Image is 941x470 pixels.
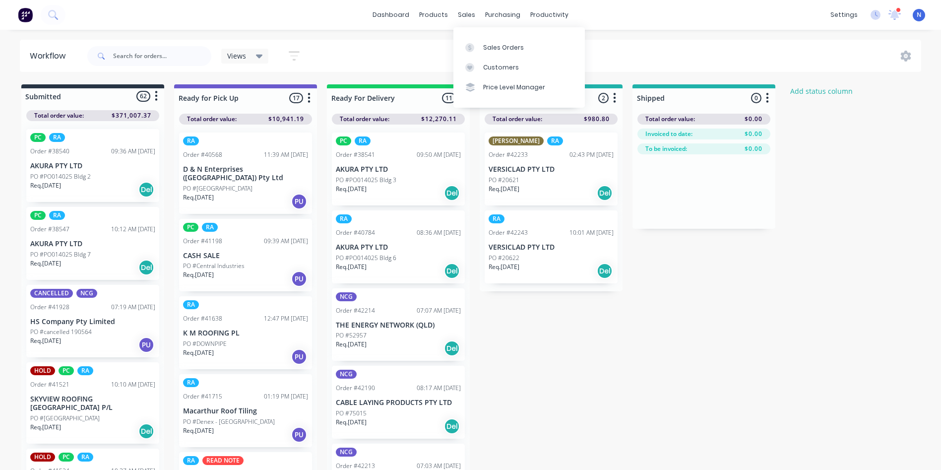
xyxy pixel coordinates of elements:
[112,111,151,120] span: $371,007.37
[444,185,460,201] div: Del
[179,219,312,292] div: PCRAOrder #4119809:39 AM [DATE]CASH SALEPO #Central IndustriesReq.[DATE]PU
[547,136,563,145] div: RA
[336,150,375,159] div: Order #38541
[785,84,858,98] button: Add status column
[336,399,461,407] p: CABLE LAYING PRODUCTS PTY LTD
[264,150,308,159] div: 11:39 AM [DATE]
[485,133,618,205] div: [PERSON_NAME]RAOrder #4223302:43 PM [DATE]VERSICLAD PTY LTDPO #20621Req.[DATE]Del
[417,150,461,159] div: 09:50 AM [DATE]
[336,418,367,427] p: Req. [DATE]
[183,329,308,337] p: K M ROOFING PL
[138,182,154,198] div: Del
[489,214,504,223] div: RA
[183,392,222,401] div: Order #41715
[138,260,154,275] div: Del
[485,210,618,283] div: RAOrder #4224310:01 AM [DATE]VERSICLAD PTY LTDPO #20622Req.[DATE]Del
[336,228,375,237] div: Order #40784
[332,366,465,439] div: NCGOrder #4219008:17 AM [DATE]CABLE LAYING PRODUCTS PTY LTDPO #75015Req.[DATE]Del
[264,237,308,246] div: 09:39 AM [DATE]
[336,176,396,185] p: PO #PO014025 Bldg 3
[489,150,528,159] div: Order #42233
[489,228,528,237] div: Order #42243
[138,337,154,353] div: PU
[76,289,97,298] div: NCG
[59,453,74,462] div: PC
[336,136,351,145] div: PC
[264,314,308,323] div: 12:47 PM [DATE]
[368,7,414,22] a: dashboard
[183,456,199,465] div: RA
[183,165,308,182] p: D & N Enterprises ([GEOGRAPHIC_DATA]) Pty Ltd
[336,340,367,349] p: Req. [DATE]
[453,58,585,77] a: Customers
[489,165,614,174] p: VERSICLAD PTY LTD
[30,318,155,326] p: HS Company Pty Limited
[49,211,65,220] div: RA
[30,240,155,248] p: AKURA PTY LTD
[183,193,214,202] p: Req. [DATE]
[745,130,762,138] span: $0.00
[26,129,159,202] div: PCRAOrder #3854009:36 AM [DATE]AKURA PTY LTDPO #PO014025 Bldg 2Req.[DATE]Del
[183,407,308,415] p: Macarthur Roof Tiling
[336,448,357,457] div: NCG
[340,115,389,124] span: Total order value:
[483,83,545,92] div: Price Level Manager
[336,214,352,223] div: RA
[111,303,155,312] div: 07:19 AM [DATE]
[77,453,93,462] div: RA
[336,165,461,174] p: AKURA PTY LTD
[183,348,214,357] p: Req. [DATE]
[493,115,542,124] span: Total order value:
[332,133,465,205] div: PCRAOrder #3854109:50 AM [DATE]AKURA PTY LTDPO #PO014025 Bldg 3Req.[DATE]Del
[336,263,367,271] p: Req. [DATE]
[332,210,465,283] div: RAOrder #4078408:36 AM [DATE]AKURA PTY LTDPO #PO014025 Bldg 6Req.[DATE]Del
[336,321,461,330] p: THE ENERGY NETWORK (QLD)
[336,384,375,393] div: Order #42190
[202,223,218,232] div: RA
[444,263,460,279] div: Del
[183,136,199,145] div: RA
[453,37,585,57] a: Sales Orders
[26,362,159,444] div: HOLDPCRAOrder #4152110:10 AM [DATE]SKYVIEW ROOFING [GEOGRAPHIC_DATA] P/LPO #[GEOGRAPHIC_DATA]Req....
[336,331,367,340] p: PO #52957
[336,243,461,252] p: AKURA PTY LTD
[183,184,252,193] p: PO #[GEOGRAPHIC_DATA]
[111,225,155,234] div: 10:12 AM [DATE]
[179,133,312,214] div: RAOrder #4056811:39 AM [DATE]D & N Enterprises ([GEOGRAPHIC_DATA]) Pty LtdPO #[GEOGRAPHIC_DATA]Re...
[30,172,91,181] p: PO #PO014025 Bldg 2
[917,10,921,19] span: N
[264,392,308,401] div: 01:19 PM [DATE]
[30,395,155,412] p: SKYVIEW ROOFING [GEOGRAPHIC_DATA] P/L
[569,228,614,237] div: 10:01 AM [DATE]
[30,303,69,312] div: Order #41928
[30,162,155,170] p: AKURA PTY LTD
[183,417,275,426] p: PO #Denex - [GEOGRAPHIC_DATA]
[291,349,307,365] div: PU
[227,51,246,61] span: Views
[336,292,357,301] div: NCG
[336,254,396,263] p: PO #PO014025 Bldg 6
[30,211,46,220] div: PC
[26,207,159,280] div: PCRAOrder #3854710:12 AM [DATE]AKURA PTY LTDPO #PO014025 Bldg 7Req.[DATE]Del
[489,243,614,252] p: VERSICLAD PTY LTD
[444,340,460,356] div: Del
[183,378,199,387] div: RA
[489,176,519,185] p: PO #20621
[489,185,519,194] p: Req. [DATE]
[30,414,100,423] p: PO #[GEOGRAPHIC_DATA]
[30,453,55,462] div: HOLD
[113,46,211,66] input: Search for orders...
[183,339,227,348] p: PO #DOWNPIPE
[183,223,198,232] div: PC
[417,384,461,393] div: 08:17 AM [DATE]
[183,426,214,435] p: Req. [DATE]
[745,115,762,124] span: $0.00
[421,115,457,124] span: $12,270.11
[336,185,367,194] p: Req. [DATE]
[187,115,237,124] span: Total order value:
[183,314,222,323] div: Order #41638
[745,144,762,153] span: $0.00
[49,133,65,142] div: RA
[30,225,69,234] div: Order #38547
[489,254,519,263] p: PO #20622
